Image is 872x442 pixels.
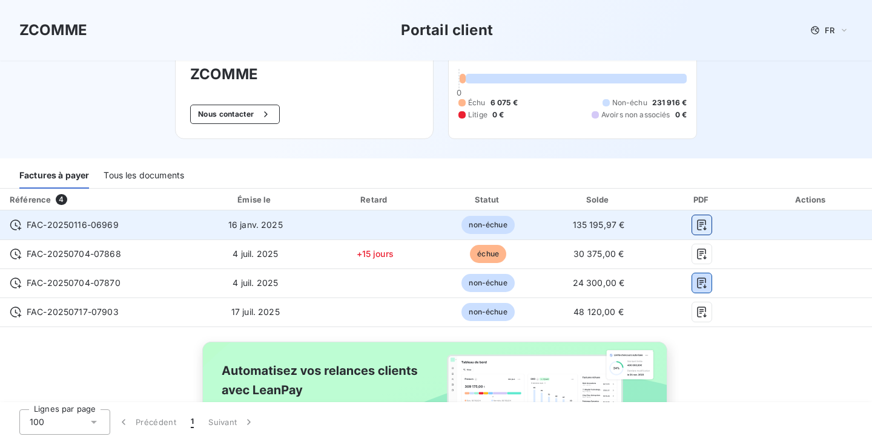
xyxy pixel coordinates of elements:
div: PDF [655,193,748,206]
span: 231 916 € [652,97,687,108]
h3: Portail client [401,19,493,41]
span: 0 [457,88,461,97]
span: 17 juil. 2025 [231,307,280,317]
span: Avoirs non associés [601,109,670,120]
button: Nous contacter [190,105,280,124]
span: 4 juil. 2025 [233,278,278,288]
h3: ZCOMME [19,19,87,41]
span: Non-échu [612,97,647,108]
div: Actions [753,193,870,206]
span: 30 375,00 € [573,249,624,259]
span: 48 120,00 € [573,307,624,317]
div: Émise le [196,193,315,206]
button: Précédent [110,409,183,435]
span: non-échue [461,303,514,321]
span: 0 € [492,109,504,120]
div: Référence [10,195,51,204]
span: échue [470,245,506,263]
span: non-échue [461,274,514,292]
span: 4 [56,194,67,205]
span: 0 € [675,109,687,120]
span: FAC-20250704-07870 [27,277,121,289]
span: non-échue [461,216,514,234]
div: Retard [320,193,430,206]
span: FAC-20250704-07868 [27,248,121,260]
span: 135 195,97 € [573,219,625,230]
span: 100 [30,416,44,428]
span: 24 300,00 € [573,278,625,288]
button: Suivant [201,409,262,435]
div: Tous les documents [104,163,184,189]
h3: ZCOMME [190,63,418,85]
div: Solde [546,193,650,206]
span: FR [825,25,834,35]
span: FAC-20250116-06969 [27,219,119,231]
button: 1 [183,409,201,435]
div: Statut [435,193,542,206]
span: 16 janv. 2025 [228,219,283,230]
span: Échu [468,97,486,108]
span: 4 juil. 2025 [233,249,278,259]
span: Litige [468,109,487,120]
span: 6 075 € [490,97,518,108]
div: Factures à payer [19,163,89,189]
span: FAC-20250717-07903 [27,306,119,318]
span: 1 [191,416,194,428]
span: +15 jours [357,249,394,259]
